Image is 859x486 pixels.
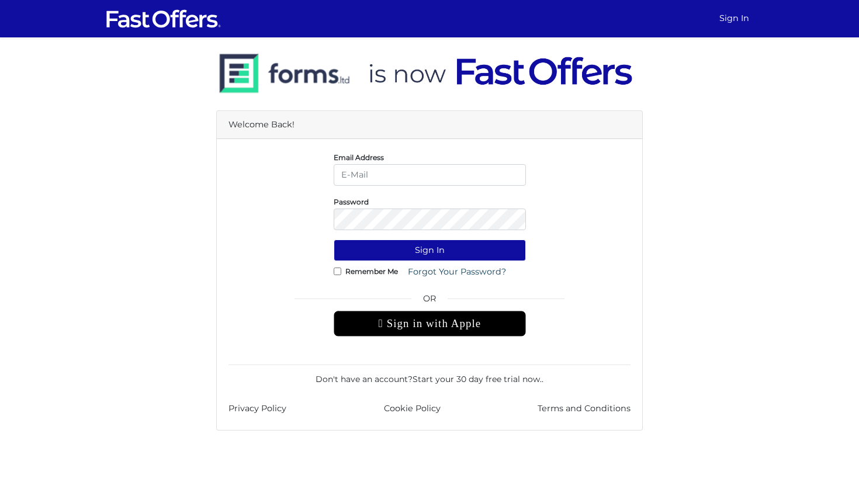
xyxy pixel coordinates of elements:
a: Start your 30 day free trial now. [413,374,542,384]
a: Terms and Conditions [538,402,631,415]
a: Privacy Policy [228,402,286,415]
label: Email Address [334,156,384,159]
div: Don't have an account? . [228,364,631,386]
a: Cookie Policy [384,402,441,415]
label: Password [334,200,369,203]
a: Sign In [715,7,754,30]
span: OR [334,292,526,311]
input: E-Mail [334,164,526,186]
a: Forgot Your Password? [400,261,514,283]
label: Remember Me [345,270,398,273]
div: Welcome Back! [217,111,642,139]
div: Sign in with Apple [334,311,526,336]
button: Sign In [334,239,526,261]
